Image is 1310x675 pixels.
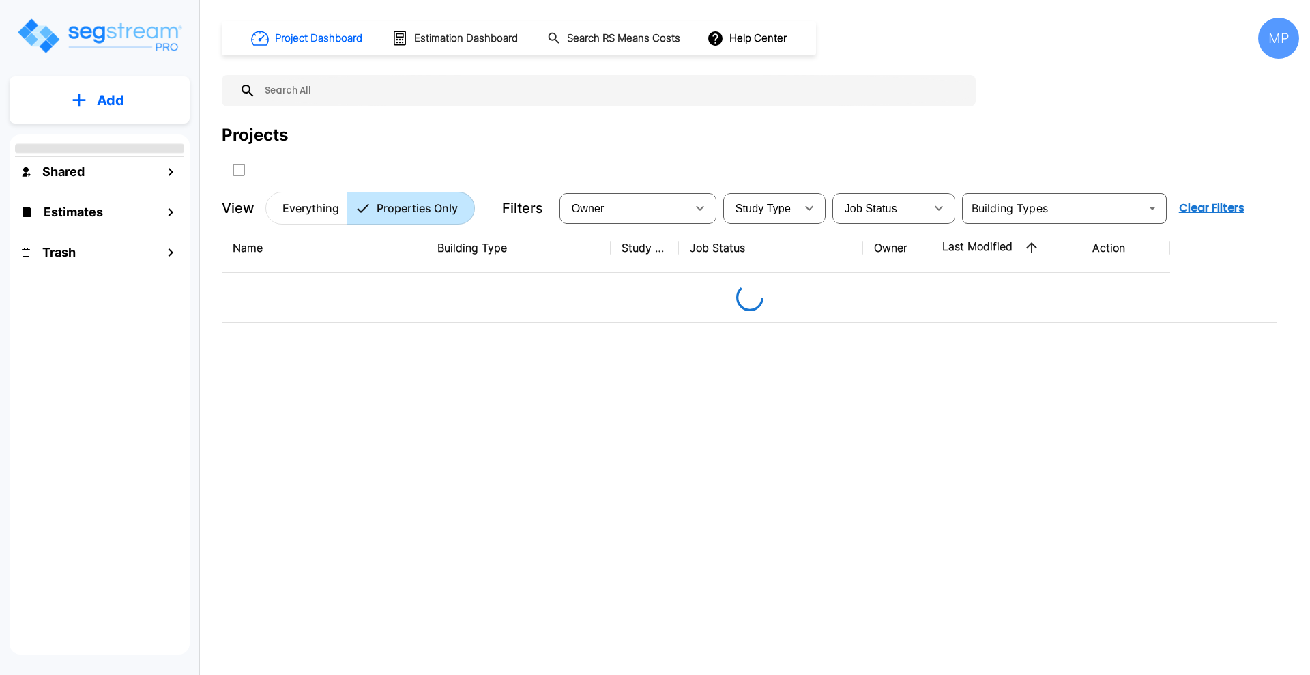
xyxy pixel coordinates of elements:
p: Add [97,90,124,111]
button: SelectAll [225,156,252,184]
h1: Trash [42,243,76,261]
p: View [222,198,254,218]
th: Building Type [426,223,611,273]
div: Projects [222,123,288,147]
button: Search RS Means Costs [542,25,688,52]
span: Owner [572,203,605,214]
p: Filters [502,198,543,218]
button: Properties Only [347,192,475,225]
input: Search All [256,75,969,106]
button: Add [10,81,190,120]
button: Estimation Dashboard [386,24,525,53]
div: MP [1258,18,1299,59]
h1: Project Dashboard [275,31,362,46]
span: Study Type [736,203,791,214]
h1: Estimates [44,203,103,221]
p: Properties Only [377,200,458,216]
button: Open [1143,199,1162,218]
th: Study Type [611,223,679,273]
span: Job Status [845,203,897,214]
div: Platform [265,192,475,225]
p: Everything [282,200,339,216]
button: Help Center [704,25,792,51]
th: Action [1081,223,1170,273]
th: Last Modified [931,223,1081,273]
div: Select [835,189,925,227]
div: Select [562,189,686,227]
input: Building Types [966,199,1140,218]
th: Name [222,223,426,273]
h1: Search RS Means Costs [567,31,680,46]
th: Job Status [679,223,863,273]
button: Clear Filters [1174,195,1250,222]
h1: Shared [42,162,85,181]
img: Logo [16,16,183,55]
th: Owner [863,223,931,273]
div: Select [726,189,796,227]
h1: Estimation Dashboard [414,31,518,46]
button: Everything [265,192,347,225]
button: Project Dashboard [246,23,370,53]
